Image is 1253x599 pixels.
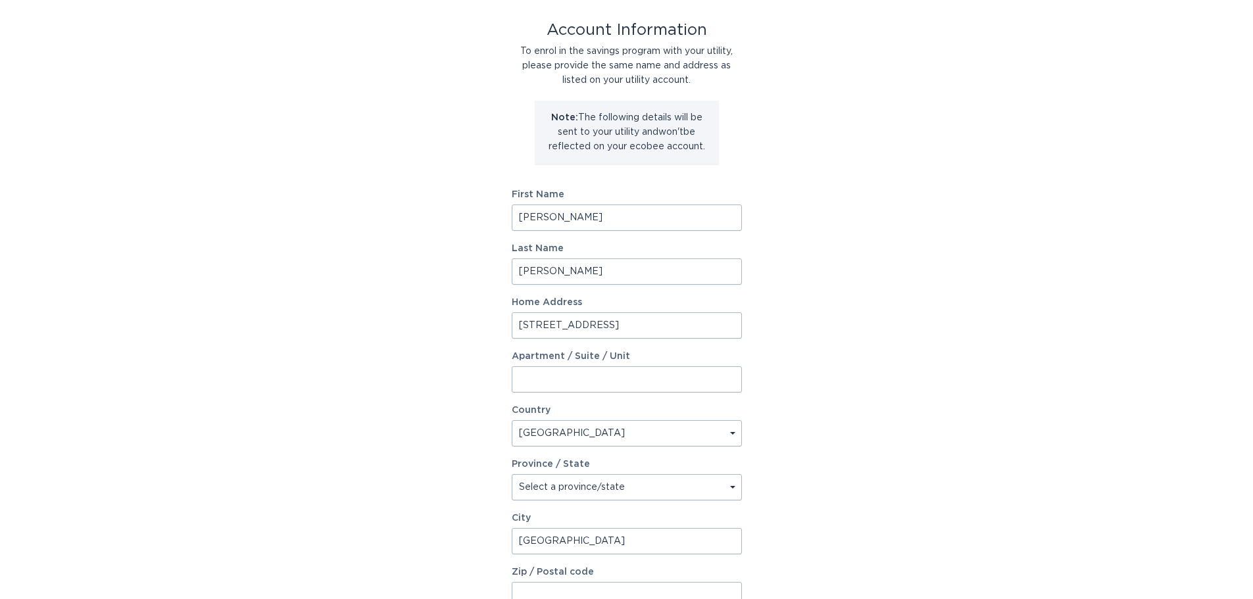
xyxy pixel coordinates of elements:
[512,298,742,307] label: Home Address
[551,113,578,122] strong: Note:
[512,352,742,361] label: Apartment / Suite / Unit
[512,44,742,87] div: To enrol in the savings program with your utility, please provide the same name and address as li...
[512,23,742,37] div: Account Information
[545,110,709,154] p: The following details will be sent to your utility and won't be reflected on your ecobee account.
[512,190,742,199] label: First Name
[512,514,742,523] label: City
[512,460,590,469] label: Province / State
[512,406,551,415] label: Country
[512,244,742,253] label: Last Name
[512,567,742,577] label: Zip / Postal code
